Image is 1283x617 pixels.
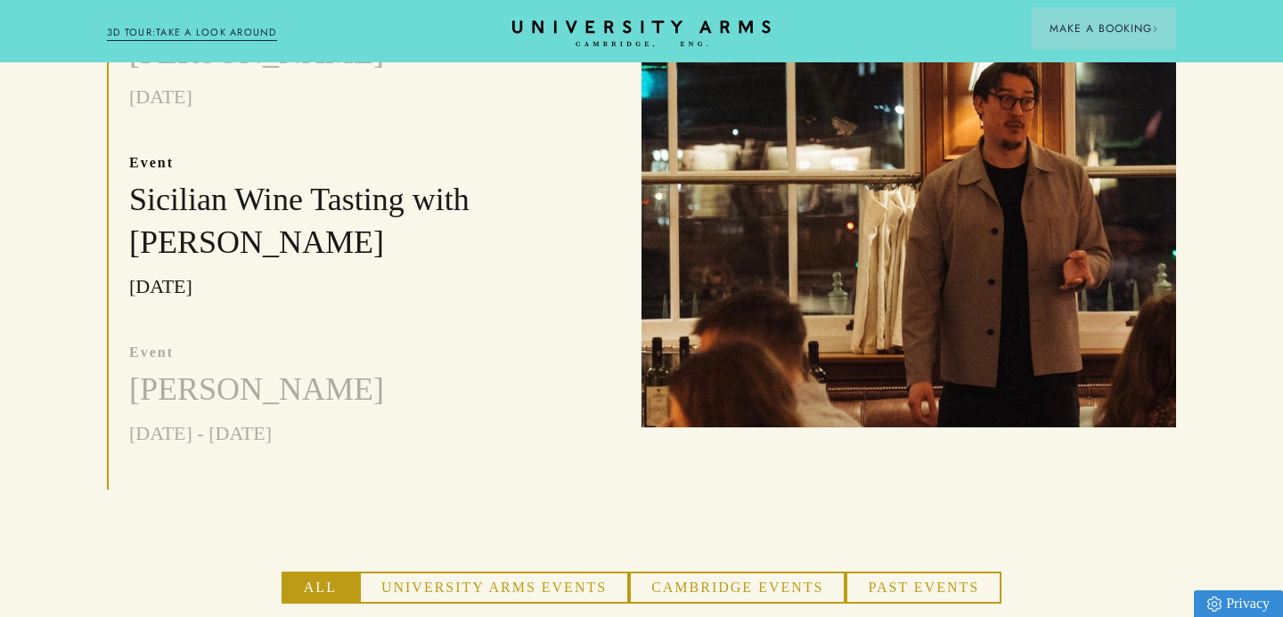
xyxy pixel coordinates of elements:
[641,27,1176,427] img: image-355bcd608be52875649006e991f2f084e25f54a8-2832x1361-jpg
[129,153,478,173] p: event
[109,153,478,302] a: event Sicilian Wine Tasting with [PERSON_NAME] [DATE]
[129,179,478,264] h3: Sicilian Wine Tasting with [PERSON_NAME]
[109,343,384,449] a: event [PERSON_NAME] [DATE] - [DATE]
[1050,20,1158,37] span: Make a Booking
[282,572,359,604] button: All
[359,572,629,604] button: University Arms Events
[1152,26,1158,32] img: Arrow icon
[129,81,478,112] p: [DATE]
[129,369,384,411] h3: [PERSON_NAME]
[512,20,771,48] a: Home
[846,572,1001,604] button: Past Events
[129,343,384,362] p: event
[107,25,277,41] a: 3D TOUR:TAKE A LOOK AROUND
[1032,7,1176,50] button: Make a BookingArrow icon
[629,572,846,604] button: Cambridge Events
[1194,590,1283,617] a: Privacy
[129,271,478,302] p: [DATE]
[129,418,384,449] p: [DATE] - [DATE]
[1207,597,1222,612] img: Privacy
